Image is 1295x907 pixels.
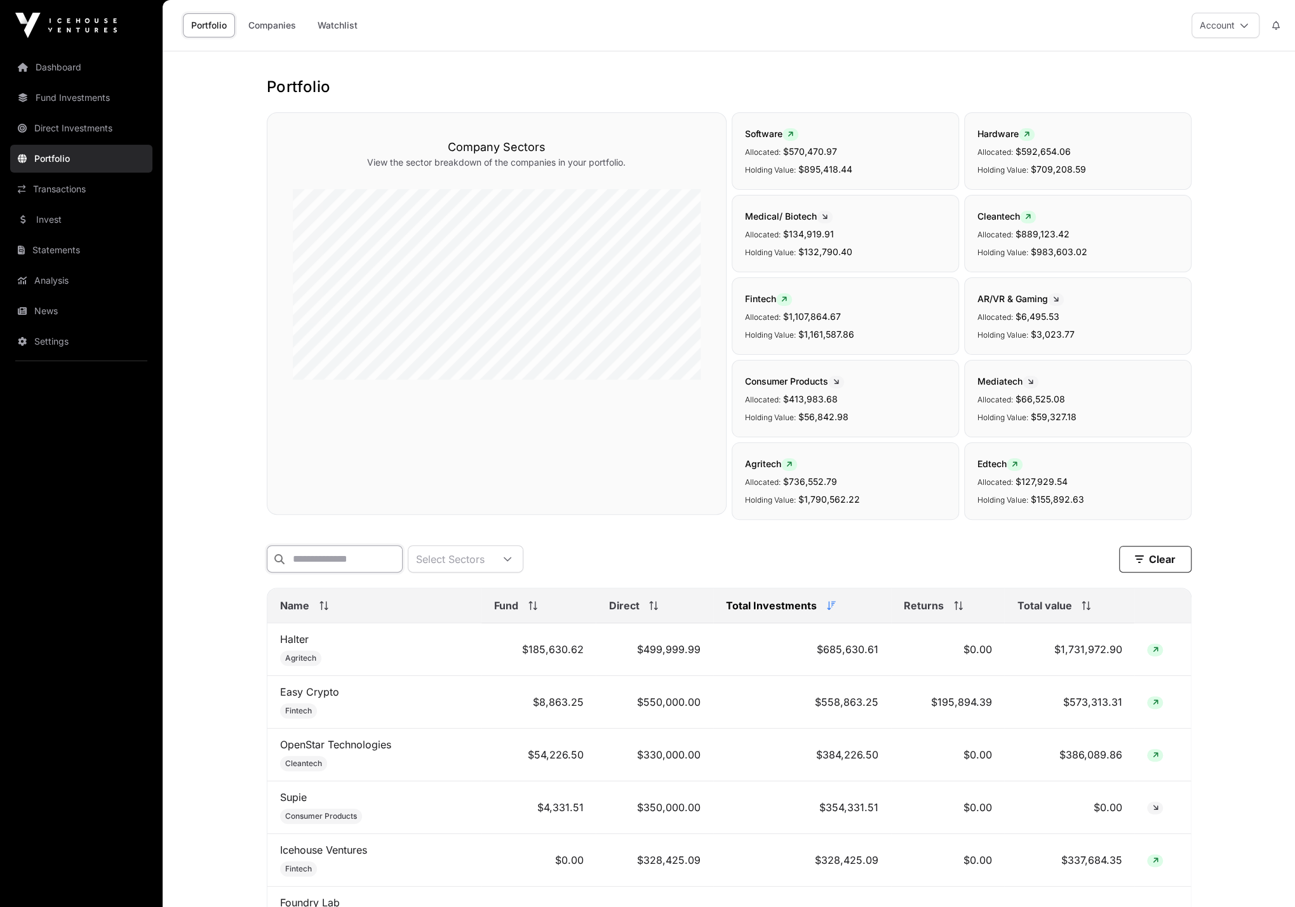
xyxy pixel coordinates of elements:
[745,312,781,322] span: Allocated:
[10,206,152,234] a: Invest
[891,781,1005,834] td: $0.00
[977,165,1028,175] span: Holding Value:
[408,546,492,572] div: Select Sectors
[1031,329,1075,340] span: $3,023.77
[798,411,849,422] span: $56,842.98
[891,623,1005,676] td: $0.00
[745,293,792,304] span: Fintech
[726,598,817,613] span: Total Investments
[977,395,1013,404] span: Allocated:
[798,494,860,505] span: $1,790,562.22
[798,329,854,340] span: $1,161,587.86
[977,458,1023,469] span: Edtech
[1004,781,1134,834] td: $0.00
[745,330,796,340] span: Holding Value:
[977,128,1035,139] span: Hardware
[293,138,701,156] h3: Company Sectors
[596,729,713,781] td: $330,000.00
[977,413,1028,422] span: Holding Value:
[745,165,796,175] span: Holding Value:
[293,156,701,169] p: View the sector breakdown of the companies in your portfolio.
[596,623,713,676] td: $499,999.99
[977,376,1038,387] span: Mediatech
[1016,311,1059,322] span: $6,495.53
[10,236,152,264] a: Statements
[10,145,152,173] a: Portfolio
[15,13,117,38] img: Icehouse Ventures Logo
[783,228,834,239] span: $134,919.91
[285,811,357,821] span: Consumer Products
[745,211,833,222] span: Medical/ Biotech
[977,230,1013,239] span: Allocated:
[1017,598,1071,613] span: Total value
[904,598,944,613] span: Returns
[1031,164,1086,175] span: $709,208.59
[977,495,1028,505] span: Holding Value:
[783,394,838,404] span: $413,983.68
[977,293,1064,304] span: AR/VR & Gaming
[977,312,1013,322] span: Allocated:
[1031,411,1077,422] span: $59,327.18
[1004,729,1134,781] td: $386,089.86
[713,729,891,781] td: $384,226.50
[798,164,852,175] span: $895,418.44
[1119,546,1191,573] button: Clear
[285,653,316,663] span: Agritech
[745,147,781,157] span: Allocated:
[596,676,713,729] td: $550,000.00
[783,146,837,157] span: $570,470.97
[10,84,152,112] a: Fund Investments
[10,53,152,81] a: Dashboard
[494,598,518,613] span: Fund
[280,685,339,698] a: Easy Crypto
[977,477,1013,487] span: Allocated:
[10,297,152,325] a: News
[713,676,891,729] td: $558,863.25
[745,495,796,505] span: Holding Value:
[891,676,1005,729] td: $195,894.39
[183,13,235,37] a: Portfolio
[285,706,312,716] span: Fintech
[891,834,1005,887] td: $0.00
[798,246,852,257] span: $132,790.40
[745,458,797,469] span: Agritech
[596,781,713,834] td: $350,000.00
[267,77,1191,97] h1: Portfolio
[481,623,596,676] td: $185,630.62
[10,267,152,295] a: Analysis
[1016,394,1065,404] span: $66,525.08
[745,230,781,239] span: Allocated:
[481,729,596,781] td: $54,226.50
[713,834,891,887] td: $328,425.09
[481,676,596,729] td: $8,863.25
[280,633,309,645] a: Halter
[309,13,366,37] a: Watchlist
[977,147,1013,157] span: Allocated:
[977,211,1036,222] span: Cleantech
[285,758,322,769] span: Cleantech
[1016,146,1071,157] span: $592,654.06
[1191,13,1259,38] button: Account
[280,791,307,804] a: Supie
[745,395,781,404] span: Allocated:
[891,729,1005,781] td: $0.00
[285,864,312,874] span: Fintech
[1004,623,1134,676] td: $1,731,972.90
[783,476,837,487] span: $736,552.79
[783,311,841,322] span: $1,107,864.67
[481,834,596,887] td: $0.00
[10,114,152,142] a: Direct Investments
[745,477,781,487] span: Allocated:
[1004,834,1134,887] td: $337,684.35
[977,330,1028,340] span: Holding Value:
[1016,476,1068,487] span: $127,929.54
[280,598,309,613] span: Name
[1231,846,1295,907] iframe: Chat Widget
[10,175,152,203] a: Transactions
[608,598,639,613] span: Direct
[596,834,713,887] td: $328,425.09
[280,844,367,856] a: Icehouse Ventures
[1031,494,1084,505] span: $155,892.63
[745,413,796,422] span: Holding Value:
